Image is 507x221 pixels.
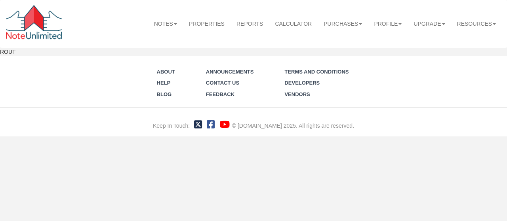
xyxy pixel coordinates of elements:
[157,69,175,75] a: About
[183,15,231,32] a: Properties
[318,15,368,32] a: Purchases
[451,15,502,32] a: Resources
[206,69,254,75] a: Announcements
[206,80,239,86] a: Contact Us
[157,91,172,97] a: Blog
[232,122,354,130] div: © [DOMAIN_NAME] 2025. All rights are reserved.
[148,15,183,32] a: Notes
[231,15,269,32] a: Reports
[368,15,408,32] a: Profile
[284,80,320,86] a: Developers
[408,15,451,32] a: Upgrade
[206,91,234,97] a: Feedback
[284,91,310,97] a: Vendors
[269,15,318,32] a: Calculator
[284,69,349,75] a: Terms and Conditions
[153,122,190,130] div: Keep In Touch:
[157,80,171,86] a: Help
